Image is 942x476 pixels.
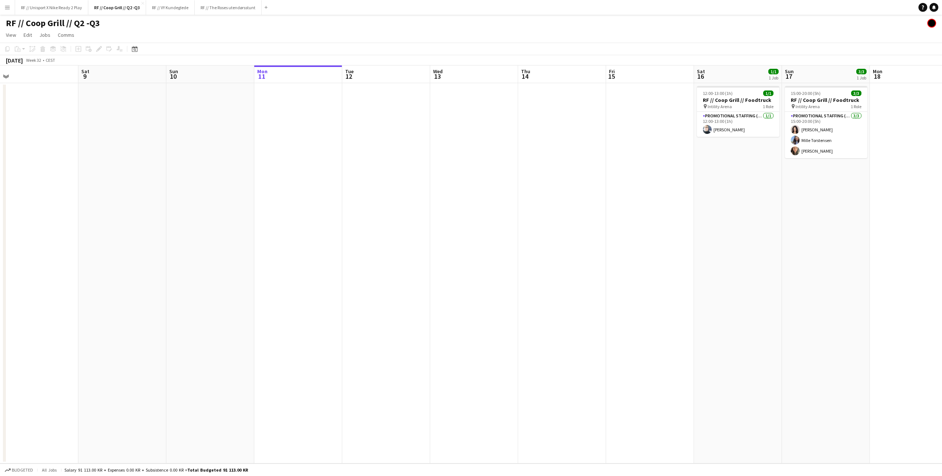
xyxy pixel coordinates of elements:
[187,467,248,473] span: Total Budgeted 91 113.00 KR
[88,0,146,15] button: RF // Coop Grill // Q2 -Q3
[24,57,43,63] span: Week 32
[3,30,19,40] a: View
[21,30,35,40] a: Edit
[146,0,195,15] button: RF // VY Kundeglede
[12,468,33,473] span: Budgeted
[195,0,262,15] button: RF // The Roses utendørsstunt
[6,18,100,29] h1: RF // Coop Grill // Q2 -Q3
[64,467,248,473] div: Salary 91 113.00 KR + Expenses 0.00 KR + Subsistence 0.00 KR =
[39,32,50,38] span: Jobs
[46,57,55,63] div: CEST
[4,466,34,474] button: Budgeted
[6,32,16,38] span: View
[24,32,32,38] span: Edit
[15,0,88,15] button: RF // Unisport X Nike Ready 2 Play
[55,30,77,40] a: Comms
[927,19,936,28] app-user-avatar: Hin Shing Cheung
[58,32,74,38] span: Comms
[40,467,58,473] span: All jobs
[36,30,53,40] a: Jobs
[6,57,23,64] div: [DATE]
